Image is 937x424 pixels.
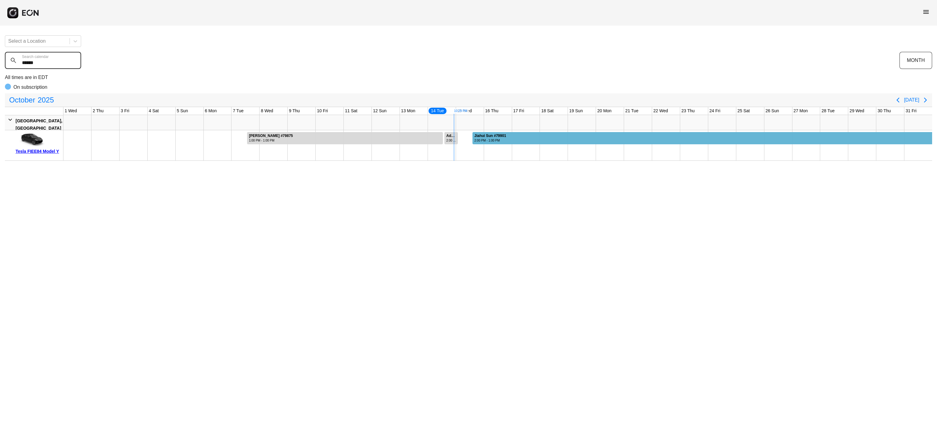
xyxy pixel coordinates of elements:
div: 7 Tue [232,107,245,115]
div: 2:00 PM - 1:00 PM [474,138,506,143]
span: 2025 [36,94,55,106]
div: 24 Fri [708,107,722,115]
div: 13 Mon [400,107,417,115]
div: Rented for 1 days by Admin Block Current status is rental [444,130,458,144]
p: On subscription [13,84,47,91]
div: 19 Sun [568,107,584,115]
div: 26 Sun [764,107,780,115]
img: car [16,132,46,148]
div: [GEOGRAPHIC_DATA], [GEOGRAPHIC_DATA] [16,117,62,132]
span: October [8,94,36,106]
div: 5 Sun [176,107,189,115]
div: Jiahui Sun #79901 [474,134,506,138]
div: 12 Sun [372,107,388,115]
div: 20 Mon [596,107,613,115]
button: October2025 [5,94,58,106]
div: 28 Tue [820,107,836,115]
div: 27 Mon [792,107,809,115]
div: 11 Sat [344,107,358,115]
div: 6 Mon [204,107,218,115]
div: 16 Thu [484,107,500,115]
div: 2:00 PM - 2:00 AM [446,138,457,143]
div: 30 Thu [876,107,892,115]
div: 15 Wed [456,107,473,115]
p: All times are in EDT [5,74,932,81]
div: 3 Fri [120,107,131,115]
div: 2 Thu [92,107,105,115]
span: menu [922,8,930,16]
div: 21 Tue [624,107,640,115]
div: 10 Fri [316,107,329,115]
div: 4 Sat [148,107,160,115]
div: 22 Wed [652,107,669,115]
div: 1 Wed [63,107,78,115]
button: [DATE] [904,95,919,106]
div: 14 Tue [428,107,447,115]
div: 25 Sat [736,107,751,115]
div: [PERSON_NAME] #79875 [249,134,293,138]
div: Admin Block #79900 [446,134,457,138]
div: 23 Thu [680,107,696,115]
button: MONTH [899,52,932,69]
div: 8 Wed [260,107,274,115]
label: Search calendar [22,54,48,59]
div: Rented for 21 days by Jiahui Sun Current status is open [472,130,932,144]
div: 18 Sat [540,107,555,115]
div: Tesla FIEE84 Model Y [16,148,61,155]
div: 9 Thu [288,107,301,115]
div: 17 Fri [512,107,526,115]
button: Next page [919,94,932,106]
div: 29 Wed [848,107,865,115]
div: 31 Fri [904,107,918,115]
div: Rented for 7 days by Li Huang Current status is rental [247,130,443,144]
div: 1:00 PM - 1:00 PM [249,138,293,143]
button: Previous page [892,94,904,106]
